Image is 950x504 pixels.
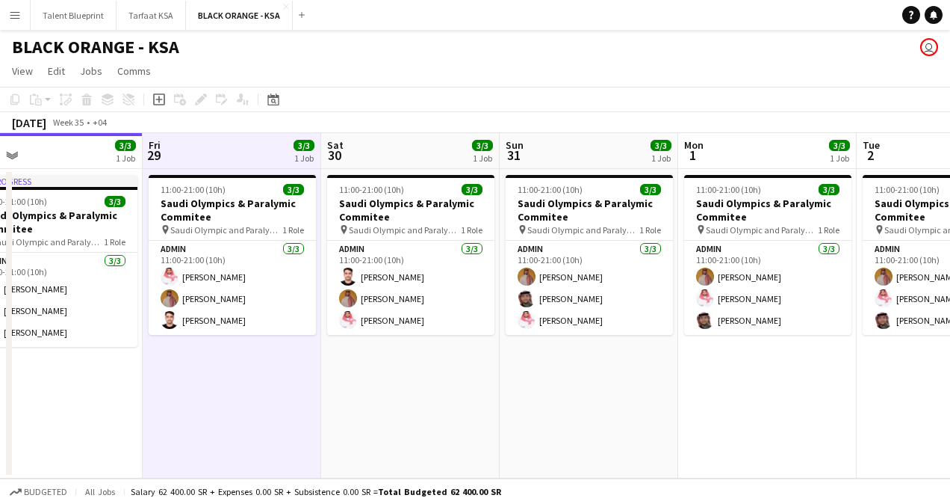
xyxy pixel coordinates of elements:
span: 11:00-21:00 (10h) [339,184,404,195]
span: 3/3 [115,140,136,151]
button: Budgeted [7,484,69,500]
div: Salary 62 400.00 SR + Expenses 0.00 SR + Subsistence 0.00 SR = [131,486,501,497]
span: Sat [327,138,344,152]
a: Edit [42,61,71,81]
span: 3/3 [283,184,304,195]
span: 3/3 [105,196,125,207]
span: 3/3 [462,184,482,195]
span: 1 Role [461,224,482,236]
span: 3/3 [819,184,839,195]
button: Talent Blueprint [31,1,117,30]
app-job-card: 11:00-21:00 (10h)3/3Saudi Olympics & Paralymic Commitee Saudi Olympic and Paralympic committee1 R... [684,175,851,335]
span: Edit [48,64,65,78]
span: 3/3 [472,140,493,151]
h3: Saudi Olympics & Paralymic Commitee [149,197,316,224]
span: View [12,64,33,78]
span: Jobs [80,64,102,78]
a: Comms [111,61,157,81]
span: Comms [117,64,151,78]
div: 1 Job [651,153,671,164]
span: 30 [325,147,344,164]
div: 1 Job [830,153,849,164]
a: View [6,61,39,81]
span: 1 Role [104,236,125,248]
span: Mon [684,138,704,152]
span: 29 [146,147,161,164]
app-card-role: Admin3/311:00-21:00 (10h)[PERSON_NAME][PERSON_NAME][PERSON_NAME] [149,241,316,335]
h3: Saudi Olympics & Paralymic Commitee [327,197,494,224]
app-card-role: Admin3/311:00-21:00 (10h)[PERSON_NAME][PERSON_NAME][PERSON_NAME] [506,241,673,335]
span: 11:00-21:00 (10h) [696,184,761,195]
app-job-card: 11:00-21:00 (10h)3/3Saudi Olympics & Paralymic Commitee Saudi Olympic and Paralympic committee1 R... [506,175,673,335]
span: Saudi Olympic and Paralympic committee [170,224,282,236]
span: 1 Role [818,224,839,236]
span: Saudi Olympic and Paralympic committee [706,224,818,236]
app-card-role: Admin3/311:00-21:00 (10h)[PERSON_NAME][PERSON_NAME][PERSON_NAME] [684,241,851,335]
span: 1 Role [639,224,661,236]
div: 1 Job [116,153,135,164]
span: All jobs [82,486,118,497]
app-job-card: 11:00-21:00 (10h)3/3Saudi Olympics & Paralymic Commitee Saudi Olympic and Paralympic committee1 R... [327,175,494,335]
h1: BLACK ORANGE - KSA [12,36,179,58]
span: 11:00-21:00 (10h) [875,184,940,195]
span: Fri [149,138,161,152]
div: 1 Job [294,153,314,164]
a: Jobs [74,61,108,81]
div: +04 [93,117,107,128]
app-card-role: Admin3/311:00-21:00 (10h)[PERSON_NAME][PERSON_NAME][PERSON_NAME] [327,241,494,335]
span: 1 [682,147,704,164]
span: 11:00-21:00 (10h) [518,184,583,195]
span: Tue [863,138,880,152]
span: 11:00-21:00 (10h) [161,184,226,195]
span: Saudi Olympic and Paralympic committee [527,224,639,236]
span: 2 [860,147,880,164]
span: 3/3 [294,140,314,151]
span: 3/3 [651,140,671,151]
span: 1 Role [282,224,304,236]
span: Total Budgeted 62 400.00 SR [378,486,501,497]
span: Sun [506,138,524,152]
button: BLACK ORANGE - KSA [186,1,293,30]
span: 31 [503,147,524,164]
app-job-card: 11:00-21:00 (10h)3/3Saudi Olympics & Paralymic Commitee Saudi Olympic and Paralympic committee1 R... [149,175,316,335]
h3: Saudi Olympics & Paralymic Commitee [684,197,851,224]
span: Budgeted [24,487,67,497]
span: 3/3 [640,184,661,195]
span: Saudi Olympic and Paralympic committee [349,224,461,236]
span: Week 35 [49,117,87,128]
div: 1 Job [473,153,492,164]
button: Tarfaat KSA [117,1,186,30]
span: 3/3 [829,140,850,151]
div: [DATE] [12,115,46,130]
h3: Saudi Olympics & Paralymic Commitee [506,197,673,224]
app-user-avatar: Abdulwahab Al Hijan [920,38,938,56]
